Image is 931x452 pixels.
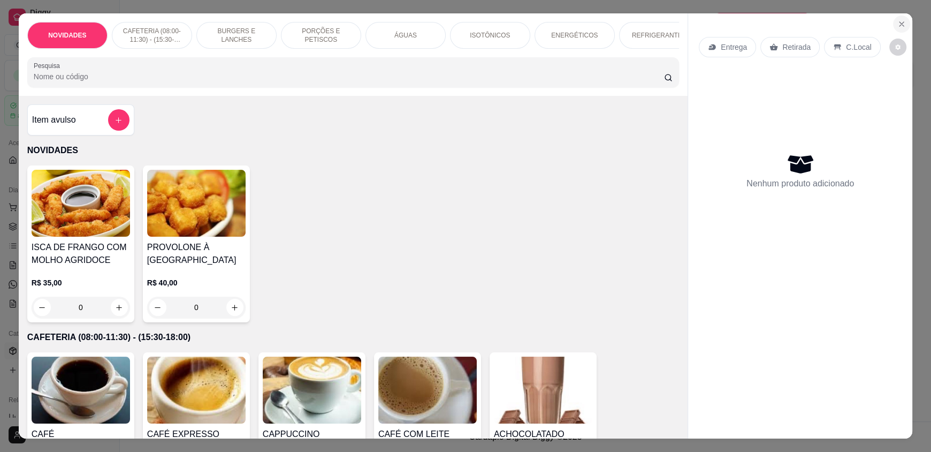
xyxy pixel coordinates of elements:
img: product-image [147,357,246,424]
p: NOVIDADES [48,31,86,40]
input: Pesquisa [34,71,665,82]
h4: PROVOLONE À [GEOGRAPHIC_DATA] [147,241,246,267]
button: Close [893,16,910,33]
h4: CAFÉ EXPRESSO [147,428,246,441]
img: product-image [378,357,477,424]
p: Nenhum produto adicionado [746,177,854,190]
p: REFRIGERANTES [632,31,686,40]
h4: Item avulso [32,114,76,126]
p: NOVIDADES [27,144,679,157]
button: increase-product-quantity [111,299,128,316]
h4: CAFÉ [32,428,130,441]
button: decrease-product-quantity [149,299,166,316]
p: R$ 35,00 [32,277,130,288]
button: decrease-product-quantity [34,299,51,316]
button: add-separate-item [108,109,129,131]
p: ENERGÉTICOS [551,31,598,40]
h4: ACHOCOLATADO [494,428,592,441]
button: increase-product-quantity [226,299,243,316]
h4: ISCA DE FRANGO COM MOLHO AGRIDOCE [32,241,130,267]
img: product-image [263,357,361,424]
button: decrease-product-quantity [889,39,906,56]
p: BURGERS E LANCHES [205,27,268,44]
p: CAFETERIA (08:00-11:30) - (15:30-18:00) [121,27,183,44]
h4: CAFÉ COM LEITE [378,428,477,441]
p: PORÇÕES E PETISCOS [290,27,352,44]
p: C.Local [846,42,871,52]
p: R$ 40,00 [147,277,246,288]
img: product-image [147,170,246,237]
img: product-image [32,357,130,424]
p: Retirada [782,42,811,52]
p: CAFETERIA (08:00-11:30) - (15:30-18:00) [27,331,679,344]
h4: CAPPUCCINO [263,428,361,441]
img: product-image [32,170,130,237]
img: product-image [494,357,592,424]
p: Entrega [721,42,747,52]
p: ISOTÔNICOS [470,31,510,40]
label: Pesquisa [34,61,64,70]
p: ÁGUAS [394,31,417,40]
